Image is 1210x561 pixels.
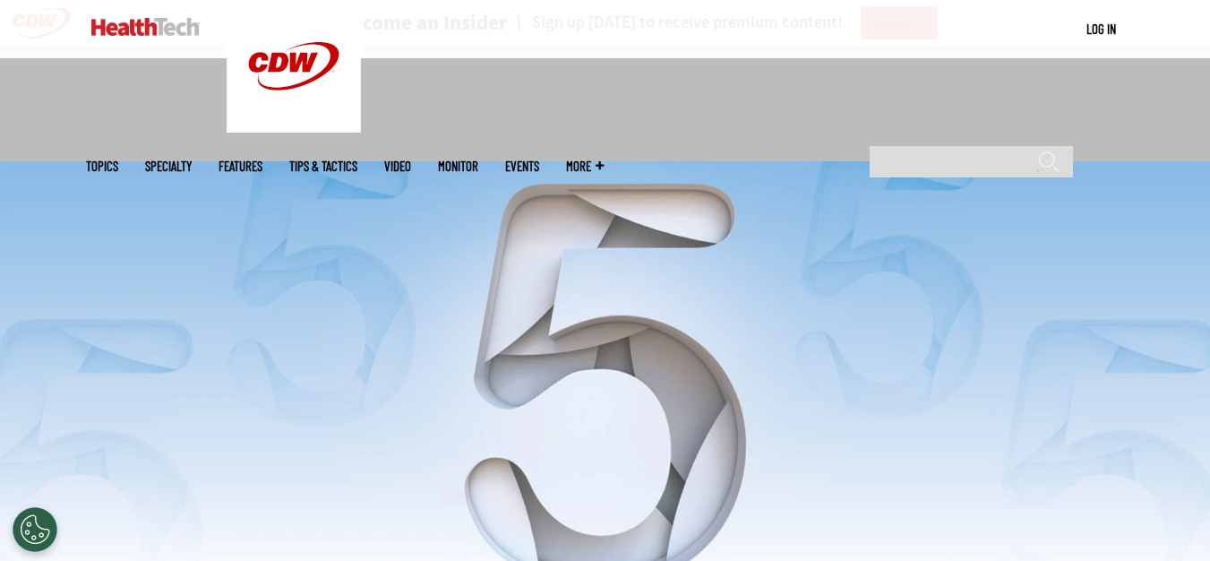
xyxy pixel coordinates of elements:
a: Events [505,160,539,173]
a: Log in [1086,21,1116,37]
a: Video [384,160,411,173]
a: CDW [227,118,361,137]
span: Specialty [145,160,192,173]
img: Home [91,18,200,36]
a: Features [219,160,262,173]
span: More [566,160,604,173]
a: Tips & Tactics [289,160,357,173]
button: Open Preferences [13,507,57,552]
div: User menu [1086,20,1116,39]
span: Topics [86,160,118,173]
div: Cookies Settings [13,507,57,552]
a: MonITor [438,160,478,173]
